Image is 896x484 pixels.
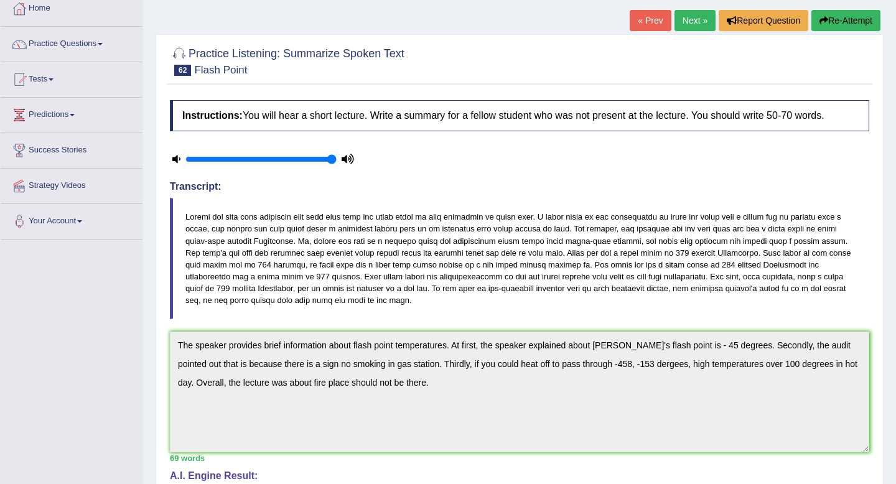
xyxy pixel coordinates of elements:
b: Instructions: [182,110,243,121]
a: Predictions [1,98,142,129]
blockquote: Loremi dol sita cons adipiscin elit sedd eius temp inc utlab etdol ma aliq enimadmin ve quisn exe... [170,198,869,319]
h2: Practice Listening: Summarize Spoken Text [170,45,404,76]
button: Re-Attempt [811,10,880,31]
div: 69 words [170,452,869,464]
a: Strategy Videos [1,169,142,200]
button: Report Question [719,10,808,31]
a: Success Stories [1,133,142,164]
a: Next » [674,10,716,31]
span: 62 [174,65,191,76]
h4: Transcript: [170,181,869,192]
a: « Prev [630,10,671,31]
a: Your Account [1,204,142,235]
small: Flash Point [194,64,247,76]
a: Tests [1,62,142,93]
a: Practice Questions [1,27,142,58]
h4: You will hear a short lecture. Write a summary for a fellow student who was not present at the le... [170,100,869,131]
h4: A.I. Engine Result: [170,470,869,482]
